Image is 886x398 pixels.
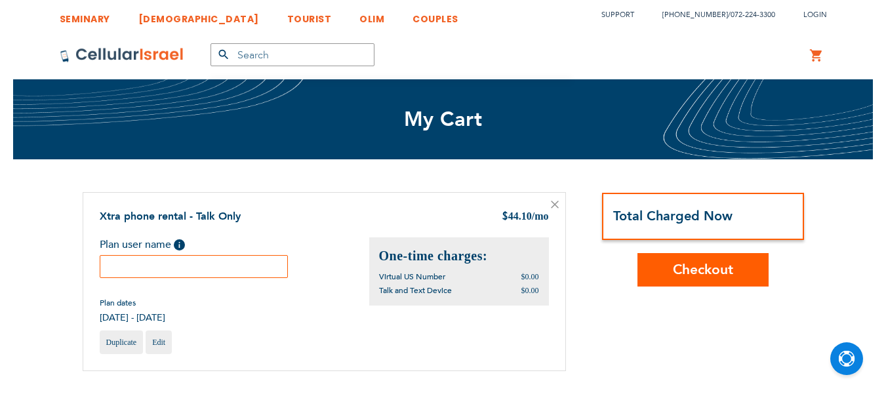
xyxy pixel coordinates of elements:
a: COUPLES [413,3,458,28]
span: Checkout [673,260,733,279]
a: Support [601,10,634,20]
input: Search [211,43,374,66]
a: Xtra phone rental - Talk Only [100,209,241,224]
a: OLIM [359,3,384,28]
h2: One-time charges: [379,247,539,265]
span: Virtual US Number [379,271,445,282]
img: Cellular Israel Logo [60,47,184,63]
span: Talk and Text Device [379,285,452,296]
strong: Total Charged Now [613,207,733,225]
a: [DEMOGRAPHIC_DATA] [138,3,259,28]
span: $0.00 [521,286,539,295]
span: [DATE] - [DATE] [100,311,165,324]
span: Plan user name [100,237,171,252]
li: / [649,5,775,24]
span: Duplicate [106,338,137,347]
a: Duplicate [100,330,144,354]
span: $0.00 [521,272,539,281]
a: SEMINARY [60,3,110,28]
span: Edit [152,338,165,347]
span: Help [174,239,185,250]
span: Plan dates [100,298,165,308]
span: $ [502,210,508,225]
a: TOURIST [287,3,332,28]
a: Edit [146,330,172,354]
button: Checkout [637,253,769,287]
span: /mo [532,210,549,222]
a: 072-224-3300 [731,10,775,20]
div: 44.10 [502,209,549,225]
span: Login [803,10,827,20]
a: [PHONE_NUMBER] [662,10,728,20]
span: My Cart [404,106,483,133]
